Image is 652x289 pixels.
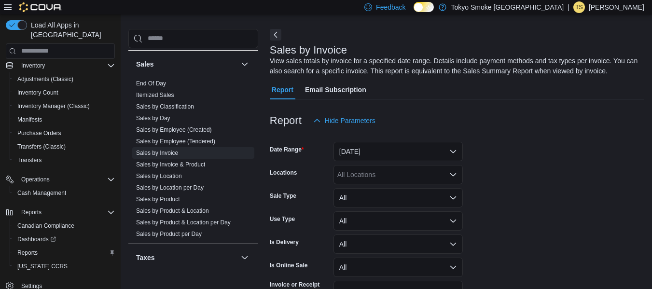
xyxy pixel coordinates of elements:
a: Cash Management [14,187,70,199]
a: Purchase Orders [14,127,65,139]
span: Dashboards [14,234,115,245]
a: Reports [14,247,42,259]
span: Sales by Day [136,114,170,122]
button: Sales [239,58,250,70]
p: | [568,1,569,13]
label: Is Delivery [270,238,299,246]
h3: Sales by Invoice [270,44,347,56]
button: Inventory [2,59,119,72]
a: Sales by Product per Day [136,231,202,237]
button: Cash Management [10,186,119,200]
button: All [333,211,463,231]
span: Itemized Sales [136,91,174,99]
a: Transfers (Classic) [14,141,69,152]
button: Reports [10,246,119,260]
span: Transfers [14,154,115,166]
button: Taxes [136,253,237,262]
span: Inventory Manager (Classic) [17,102,90,110]
a: [US_STATE] CCRS [14,261,71,272]
span: Inventory Manager (Classic) [14,100,115,112]
span: Sales by Product & Location per Day [136,219,231,226]
a: Inventory Manager (Classic) [14,100,94,112]
a: Sales by Product [136,196,180,203]
button: [DATE] [333,142,463,161]
div: Tyson Stansford [573,1,585,13]
a: Dashboards [10,233,119,246]
button: All [333,234,463,254]
span: Manifests [17,116,42,124]
button: Open list of options [449,171,457,179]
button: All [333,188,463,207]
a: Sales by Employee (Tendered) [136,138,215,145]
span: TS [575,1,583,13]
span: Adjustments (Classic) [14,73,115,85]
span: Reports [17,249,38,257]
span: Purchase Orders [14,127,115,139]
label: Sale Type [270,192,296,200]
button: All [333,258,463,277]
h3: Taxes [136,253,155,262]
span: Report [272,80,293,99]
button: Operations [17,174,54,185]
span: Inventory [21,62,45,69]
span: Hide Parameters [325,116,375,125]
a: Manifests [14,114,46,125]
img: Cova [19,2,62,12]
label: Use Type [270,215,295,223]
button: Inventory Manager (Classic) [10,99,119,113]
span: Adjustments (Classic) [17,75,73,83]
label: Locations [270,169,297,177]
span: Canadian Compliance [14,220,115,232]
p: Tokyo Smoke [GEOGRAPHIC_DATA] [451,1,564,13]
span: Sales by Product per Day [136,230,202,238]
a: Dashboards [14,234,60,245]
button: Operations [2,173,119,186]
p: [PERSON_NAME] [589,1,644,13]
a: Sales by Invoice [136,150,178,156]
span: Operations [17,174,115,185]
button: Purchase Orders [10,126,119,140]
button: [US_STATE] CCRS [10,260,119,273]
span: Sales by Location per Day [136,184,204,192]
button: Next [270,29,281,41]
span: Transfers (Classic) [17,143,66,151]
span: [US_STATE] CCRS [17,262,68,270]
span: Dashboards [17,235,56,243]
a: Sales by Employee (Created) [136,126,212,133]
button: Adjustments (Classic) [10,72,119,86]
div: Sales [128,78,258,244]
a: Sales by Invoice & Product [136,161,205,168]
a: Sales by Classification [136,103,194,110]
span: Cash Management [14,187,115,199]
span: Inventory Count [14,87,115,98]
h3: Report [270,115,302,126]
span: Operations [21,176,50,183]
a: Canadian Compliance [14,220,78,232]
span: Inventory Count [17,89,58,96]
span: Reports [21,208,42,216]
span: Email Subscription [305,80,366,99]
button: Reports [17,206,45,218]
button: Taxes [239,252,250,263]
span: Sales by Classification [136,103,194,110]
a: End Of Day [136,80,166,87]
span: Sales by Location [136,172,182,180]
button: Manifests [10,113,119,126]
a: Itemized Sales [136,92,174,98]
a: Sales by Location per Day [136,184,204,191]
a: Adjustments (Classic) [14,73,77,85]
label: Is Online Sale [270,261,308,269]
span: Sales by Product [136,195,180,203]
a: Sales by Day [136,115,170,122]
span: Load All Apps in [GEOGRAPHIC_DATA] [27,20,115,40]
span: Sales by Product & Location [136,207,209,215]
button: Inventory [17,60,49,71]
span: Sales by Employee (Created) [136,126,212,134]
span: Washington CCRS [14,261,115,272]
span: Manifests [14,114,115,125]
button: Transfers (Classic) [10,140,119,153]
button: Sales [136,59,237,69]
